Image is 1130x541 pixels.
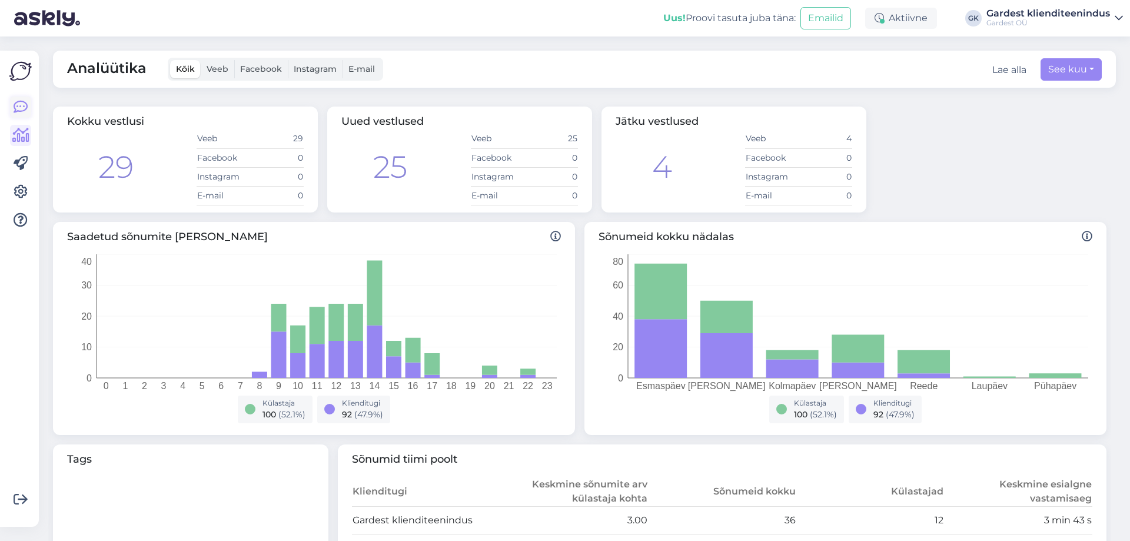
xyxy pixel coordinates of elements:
td: 0 [250,148,304,167]
td: 0 [799,167,852,186]
span: ( 52.1 %) [278,409,305,420]
a: Gardest klienditeenindusGardest OÜ [986,9,1123,28]
img: Askly Logo [9,60,32,82]
span: Tags [67,452,314,467]
span: ( 47.9 %) [354,409,383,420]
tspan: 17 [427,381,437,391]
span: E-mail [348,64,375,74]
button: See kuu [1041,58,1102,81]
tspan: 23 [542,381,553,391]
span: Uued vestlused [341,115,424,128]
tspan: Pühapäev [1034,381,1076,391]
div: Proovi tasuta juba täna: [663,11,796,25]
tspan: [PERSON_NAME] [688,381,766,391]
tspan: 21 [504,381,514,391]
tspan: 10 [293,381,303,391]
span: Kõik [176,64,195,74]
td: Veeb [197,130,250,148]
span: Analüütika [67,58,147,81]
span: 92 [873,409,883,420]
span: ( 52.1 %) [810,409,837,420]
td: E-mail [471,186,524,205]
tspan: 9 [276,381,281,391]
td: E-mail [745,186,799,205]
div: Lae alla [992,63,1026,77]
tspan: Esmaspäev [636,381,686,391]
td: E-mail [197,186,250,205]
td: 3 min 43 s [944,506,1092,535]
div: GK [965,10,982,26]
td: Veeb [745,130,799,148]
div: Klienditugi [873,398,915,409]
tspan: 22 [523,381,533,391]
td: 0 [799,186,852,205]
td: 0 [524,148,578,167]
span: Kokku vestlusi [67,115,144,128]
td: 0 [524,167,578,186]
td: Instagram [745,167,799,186]
span: Instagram [294,64,337,74]
div: Aktiivne [865,8,937,29]
tspan: 40 [613,311,623,321]
div: Külastaja [794,398,837,409]
td: 0 [250,167,304,186]
span: ( 47.9 %) [886,409,915,420]
div: Külastaja [262,398,305,409]
tspan: 14 [370,381,380,391]
th: Keskmine sõnumite arv külastaja kohta [500,477,648,507]
tspan: 13 [350,381,361,391]
tspan: 16 [408,381,418,391]
span: 100 [262,409,276,420]
tspan: 2 [142,381,147,391]
td: Gardest klienditeenindus [352,506,500,535]
tspan: 4 [180,381,185,391]
th: Keskmine esialgne vastamisaeg [944,477,1092,507]
tspan: 0 [618,373,623,383]
td: Instagram [471,167,524,186]
td: 0 [799,148,852,167]
div: Gardest klienditeenindus [986,9,1110,18]
td: 36 [648,506,796,535]
td: Veeb [471,130,524,148]
td: Facebook [197,148,250,167]
span: Saadetud sõnumite [PERSON_NAME] [67,229,561,245]
div: 25 [373,144,407,190]
tspan: Kolmapäev [769,381,816,391]
tspan: 20 [81,311,92,321]
span: 100 [794,409,807,420]
tspan: 12 [331,381,341,391]
div: Gardest OÜ [986,18,1110,28]
span: Sõnumeid kokku nädalas [599,229,1092,245]
div: 4 [652,144,672,190]
tspan: 7 [238,381,243,391]
tspan: [PERSON_NAME] [819,381,897,391]
tspan: 19 [465,381,476,391]
tspan: 15 [388,381,399,391]
tspan: 1 [122,381,128,391]
tspan: 11 [312,381,323,391]
td: 3.00 [500,506,648,535]
span: Veeb [207,64,228,74]
td: 12 [796,506,945,535]
td: Facebook [471,148,524,167]
tspan: 20 [484,381,495,391]
div: Klienditugi [342,398,383,409]
tspan: Laupäev [972,381,1008,391]
span: Facebook [240,64,282,74]
tspan: 6 [218,381,224,391]
td: 29 [250,130,304,148]
td: 0 [524,186,578,205]
span: Jätku vestlused [616,115,699,128]
tspan: 10 [81,342,92,352]
tspan: 80 [613,256,623,266]
div: 29 [98,144,134,190]
td: 0 [250,186,304,205]
tspan: 30 [81,280,92,290]
tspan: 3 [161,381,167,391]
td: Instagram [197,167,250,186]
th: Külastajad [796,477,945,507]
tspan: 18 [446,381,457,391]
td: Facebook [745,148,799,167]
th: Sõnumeid kokku [648,477,796,507]
tspan: 60 [613,280,623,290]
